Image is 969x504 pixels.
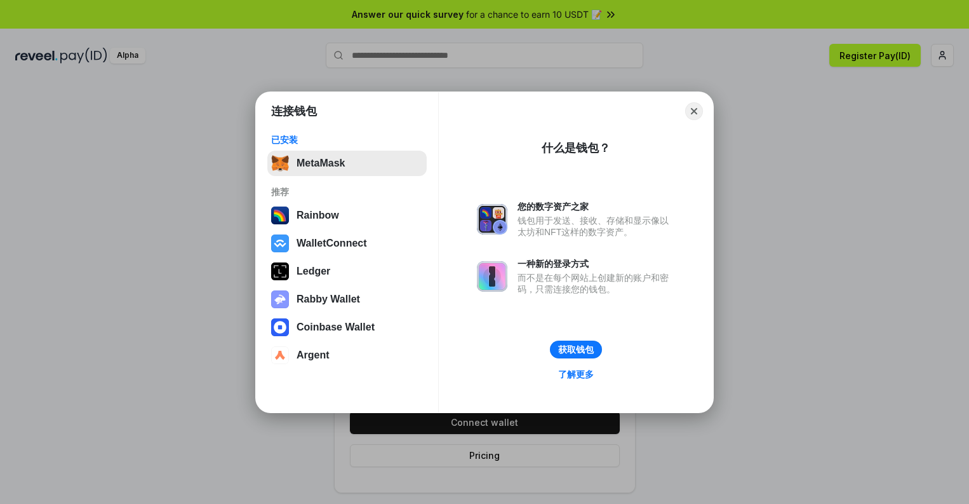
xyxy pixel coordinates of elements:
h1: 连接钱包 [271,104,317,119]
button: Rainbow [267,203,427,228]
img: svg+xml,%3Csvg%20width%3D%2228%22%20height%3D%2228%22%20viewBox%3D%220%200%2028%2028%22%20fill%3D... [271,346,289,364]
button: WalletConnect [267,231,427,256]
button: Coinbase Wallet [267,315,427,340]
img: svg+xml,%3Csvg%20width%3D%22120%22%20height%3D%22120%22%20viewBox%3D%220%200%20120%20120%22%20fil... [271,207,289,224]
div: Coinbase Wallet [297,322,375,333]
img: svg+xml,%3Csvg%20xmlns%3D%22http%3A%2F%2Fwww.w3.org%2F2000%2Fsvg%22%20fill%3D%22none%22%20viewBox... [477,204,507,235]
div: 钱包用于发送、接收、存储和显示像以太坊和NFT这样的数字资产。 [518,215,675,238]
button: 获取钱包 [550,341,602,358]
div: 什么是钱包？ [542,140,610,156]
div: MetaMask [297,158,345,169]
img: svg+xml,%3Csvg%20fill%3D%22none%22%20height%3D%2233%22%20viewBox%3D%220%200%2035%2033%22%20width%... [271,154,289,172]
button: Ledger [267,259,427,284]
img: svg+xml,%3Csvg%20width%3D%2228%22%20height%3D%2228%22%20viewBox%3D%220%200%2028%2028%22%20fill%3D... [271,235,289,252]
div: 而不是在每个网站上创建新的账户和密码，只需连接您的钱包。 [518,272,675,295]
div: 获取钱包 [558,344,594,355]
div: Ledger [297,266,330,277]
div: 已安装 [271,134,423,146]
img: svg+xml,%3Csvg%20width%3D%2228%22%20height%3D%2228%22%20viewBox%3D%220%200%2028%2028%22%20fill%3D... [271,318,289,336]
button: Argent [267,343,427,368]
button: MetaMask [267,151,427,176]
div: 推荐 [271,186,423,198]
div: Rainbow [297,210,339,221]
div: Rabby Wallet [297,294,360,305]
button: Rabby Wallet [267,287,427,312]
div: 了解更多 [558,369,594,380]
img: svg+xml,%3Csvg%20xmlns%3D%22http%3A%2F%2Fwww.w3.org%2F2000%2Fsvg%22%20width%3D%2228%22%20height%3... [271,262,289,280]
img: svg+xml,%3Csvg%20xmlns%3D%22http%3A%2F%2Fwww.w3.org%2F2000%2Fsvg%22%20fill%3D%22none%22%20viewBox... [271,290,289,308]
div: WalletConnect [297,238,367,249]
img: svg+xml,%3Csvg%20xmlns%3D%22http%3A%2F%2Fwww.w3.org%2F2000%2Fsvg%22%20fill%3D%22none%22%20viewBox... [477,261,507,292]
button: Close [685,102,703,120]
a: 了解更多 [551,366,601,383]
div: Argent [297,350,330,361]
div: 您的数字资产之家 [518,201,675,212]
div: 一种新的登录方式 [518,258,675,269]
